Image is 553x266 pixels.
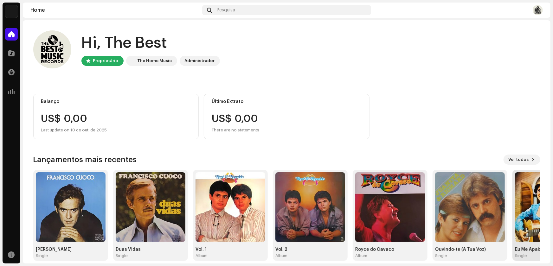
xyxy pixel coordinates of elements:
[509,153,529,166] span: Ver todos
[212,126,259,134] div: There are no statements
[116,247,185,252] div: Duas Vidas
[275,172,345,242] img: a1b4298d-c844-4d4f-a683-cb112816cca8
[30,8,200,13] div: Home
[435,172,505,242] img: 154d93cc-d116-49f6-80d5-4960652c6a64
[355,172,425,242] img: 01f6aa37-8c82-45c1-87f4-45eebb612a91
[36,172,106,242] img: eacf7556-d7bb-4d34-990b-aa621fce2d65
[185,57,215,65] div: Administrador
[196,247,265,252] div: Vol. 1
[212,99,362,104] div: Último Extrato
[5,5,18,18] img: c86870aa-2232-4ba3-9b41-08f587110171
[196,172,265,242] img: b502ed4c-3d51-4b09-89be-b1a234966911
[217,8,235,13] span: Pesquisa
[196,253,208,258] div: Album
[41,126,191,134] div: Last update on 10 de out. de 2025
[41,99,191,104] div: Balanço
[33,155,137,165] h3: Lançamentos mais recentes
[81,33,220,53] div: Hi, The Best
[116,172,185,242] img: 4d21ec0c-f8b9-4ede-b82c-872fadf43e38
[533,5,543,15] img: e57eb16c-630c-45a0-b173-efee7d63fb15
[33,30,71,68] img: e57eb16c-630c-45a0-b173-efee7d63fb15
[355,253,367,258] div: Album
[138,57,172,65] div: The Home Music
[515,253,527,258] div: Single
[116,253,128,258] div: Single
[435,247,505,252] div: Ouvindo-te (A Tua Voz)
[36,247,106,252] div: [PERSON_NAME]
[33,94,199,139] re-o-card-value: Balanço
[204,94,370,139] re-o-card-value: Último Extrato
[504,155,540,165] button: Ver todos
[93,57,119,65] div: Proprietário
[127,57,135,65] img: c86870aa-2232-4ba3-9b41-08f587110171
[355,247,425,252] div: Royce do Cavaco
[275,253,287,258] div: Album
[275,247,345,252] div: Vol. 2
[36,253,48,258] div: Single
[435,253,447,258] div: Single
